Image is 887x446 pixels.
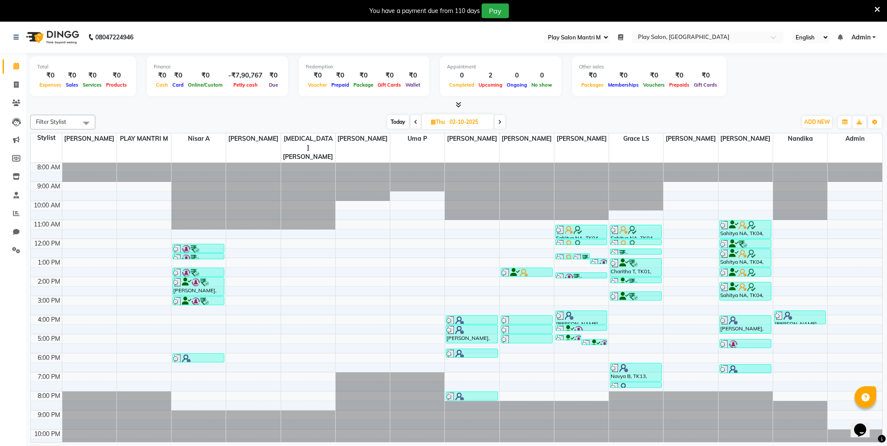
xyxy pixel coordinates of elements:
div: ₹0 [104,71,129,81]
input: 2025-10-02 [447,116,490,129]
div: [PERSON_NAME], TK02, 04:30 PM-05:00 PM, Head Message [501,325,552,333]
div: Finance [154,63,281,71]
div: 9:00 AM [36,182,62,191]
span: Cash [154,82,170,88]
span: Services [81,82,104,88]
span: Card [170,82,186,88]
span: [MEDICAL_DATA][PERSON_NAME] [281,133,335,162]
div: Sahitya NA, TK04, 11:15 AM-12:00 PM, Deluxe Manicure [610,225,661,238]
div: 11:00 AM [32,220,62,229]
div: 12:00 PM [32,239,62,248]
div: 7:00 PM [36,372,62,381]
div: [PERSON_NAME], TK08, 03:45 PM-04:30 PM, Blowdry + Shampoo + Conditioner[L'OREAL] Medium [774,311,825,324]
div: ₹0 [403,71,422,81]
div: ₹0 [64,71,81,81]
div: [PERSON_NAME], TK06, 03:00 PM-03:30 PM, FUSIO-DOSE PLUS RITUAL- 30 MIN [173,297,224,305]
div: [PERSON_NAME], TK02, 05:00 PM-05:30 PM, Men's Shampoo and Styling [501,335,552,343]
div: [PERSON_NAME], TK06, 02:00 PM-03:00 PM, Hair Cut [DEMOGRAPHIC_DATA] Style Director [173,278,224,295]
div: Stylist [31,133,62,142]
span: [PERSON_NAME] [226,133,280,144]
div: ₹0 [606,71,641,81]
div: Navya B, TK13, 06:30 PM-07:30 PM, Chrome nail polish [610,363,661,381]
b: 08047224946 [95,25,133,49]
span: PLAY MANTRI M [117,133,171,144]
span: [PERSON_NAME] [336,133,390,144]
span: ADD NEW [804,119,830,125]
span: Gift Cards [376,82,403,88]
div: [PERSON_NAME], TK08, 04:30 PM-05:30 PM, Cat Eye Polish [446,325,497,343]
div: Charitha T, TK01, 02:00 PM-02:15 PM, File & Polish [610,278,661,283]
div: [PERSON_NAME] ., TK10, 05:00 PM-05:15 PM, Threading-Eye Brow Shaping [556,335,581,340]
div: Sahitya NA, TK04, 01:30 PM-02:00 PM, New Generation Bond Building Treatment add -on [720,268,771,276]
span: Sales [64,82,81,88]
div: Sahitya NA, TK04, 12:00 PM-12:15 PM, Brightening Wax Under Arms [556,239,607,245]
div: You have a payment due from 110 days [369,6,480,16]
div: [PERSON_NAME], TK05, 01:45 PM-02:00 PM, File & Polish [556,273,607,278]
span: Nisar A [172,133,226,144]
span: Memberships [606,82,641,88]
div: 2:00 PM [36,277,62,286]
div: Charitha T, TK01, 12:30 PM-12:45 PM, Skin Consultation [610,249,661,254]
div: ₹0 [351,71,376,81]
div: ₹0 [306,71,329,81]
span: Admin [851,33,871,42]
div: ₹0 [37,71,64,81]
span: [PERSON_NAME] [445,133,499,144]
span: Wallet [403,82,422,88]
div: 10:00 PM [32,430,62,439]
span: Prepaids [667,82,692,88]
img: logo [22,25,81,49]
div: Charitha T, TK01, 01:00 PM-02:00 PM, Skeyndor Power Hyaluronic Facial [610,259,661,276]
span: Expenses [37,82,64,88]
div: -₹7,90,767 [225,71,266,81]
div: Charitha T, TK01, 02:45 PM-03:15 PM, Skin Consultation ,Skeyndor Power Hyaluronic Facial,File & P... [610,292,661,300]
span: [PERSON_NAME] [500,133,554,144]
div: [PERSON_NAME], TK07, 01:30 PM-02:00 PM, Hairotic Premium [PERSON_NAME] trim ritual [501,268,552,276]
span: Due [267,82,280,88]
span: Petty cash [231,82,260,88]
div: Other sales [579,63,719,71]
div: 9:00 PM [36,410,62,420]
div: ₹0 [170,71,186,81]
div: [PERSON_NAME], TK09, 04:00 PM-05:00 PM, Hair Cut [DEMOGRAPHIC_DATA] (Head Stylist) [720,316,771,333]
div: Sahitya NA, TK04, 12:45 PM-01:05 PM, Threading EB,UL [556,254,572,259]
span: Upcoming [476,82,505,88]
div: ₹0 [329,71,351,81]
div: Sahitya NA, TK04, 11:00 AM-12:00 PM, Hair Cut Men (Director) [720,220,771,238]
div: ₹0 [667,71,692,81]
div: 4:00 PM [36,315,62,324]
div: [PERSON_NAME] ., TK10, 05:15 PM-05:30 PM, Brightening Wax Under Arms [582,339,607,345]
div: [PERSON_NAME], TK05, 01:00 PM-01:15 PM, File & Polish [590,259,607,264]
div: Navya B, TK13, 07:30 PM-07:45 PM, Swaroski stone application [per stone] [610,382,661,388]
div: PRIYA P, TK16, 08:00 PM-08:30 PM, Nail extension removal [446,392,497,400]
span: Vouchers [641,82,667,88]
button: ADD NEW [802,116,832,128]
div: ₹0 [81,71,104,81]
div: Appointment [447,63,554,71]
span: Today [387,115,409,129]
div: Total [37,63,129,71]
div: ₹0 [579,71,606,81]
div: [PERSON_NAME], TK05, 12:45 PM-01:00 PM, Olaplex Standalone Treatment medium-long [173,254,224,259]
div: 0 [529,71,554,81]
span: Nandika [773,133,827,144]
span: Gift Cards [692,82,719,88]
div: ₹0 [692,71,719,81]
div: ₹0 [154,71,170,81]
div: [PERSON_NAME] B, TK15, 06:35 PM-07:05 PM, FUSIO-DOSE PLUS RITUAL- 30 MIN [720,365,771,373]
span: Products [104,82,129,88]
span: Packages [579,82,606,88]
div: [PERSON_NAME], TK02, 04:00 PM-04:30 PM, Hair Cut Men (Head Stylist) [501,316,552,324]
div: ₹0 [266,71,281,81]
div: Sahitya NA, TK04, 12:00 PM-12:15 PM, Brightening Wax Under Arms [610,239,661,245]
span: Uma P [390,133,444,144]
button: Pay [482,3,509,18]
span: Grace LS [609,133,663,144]
span: Voucher [306,82,329,88]
span: No show [529,82,554,88]
div: [PERSON_NAME] B, TK03, 05:15 PM-05:45 PM, Men's Shampoo and Styling [720,339,771,348]
div: [PERSON_NAME], TK05, 01:30 PM-02:00 PM, Color toning Long [173,268,224,276]
span: [PERSON_NAME] [554,133,609,144]
span: Admin [828,133,882,144]
div: 3:00 PM [36,296,62,305]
